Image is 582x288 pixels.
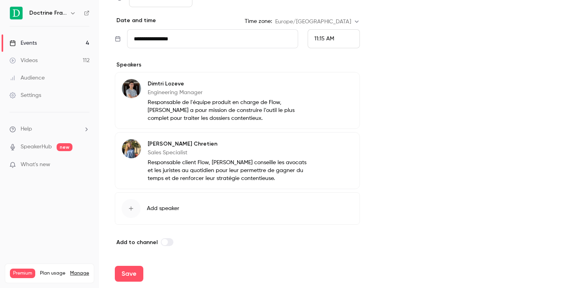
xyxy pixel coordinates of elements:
span: Add to channel [116,239,158,246]
iframe: Noticeable Trigger [80,161,89,169]
button: Save [115,266,143,282]
p: Responsable client Flow, [PERSON_NAME] conseille les avocats et les juristes au quotidien pour le... [148,159,308,182]
img: Doctrine France [10,7,23,19]
div: Settings [10,91,41,99]
button: Add speaker [115,192,360,225]
div: From [308,29,360,48]
div: Elisa Chretien[PERSON_NAME] ChretienSales SpecialistResponsable client Flow, [PERSON_NAME] consei... [115,132,360,189]
a: SpeakerHub [21,143,52,151]
p: Sales Specialist [148,149,308,157]
img: Dimtri Lozeve [122,79,141,98]
span: Help [21,125,32,133]
span: Add speaker [147,205,179,212]
h6: Doctrine France [29,9,67,17]
p: Dimtri Lozeve [148,80,308,88]
p: Responsable de l'équipe produit en charge de Flow, [PERSON_NAME] a pour mission de construire l’o... [148,99,308,122]
p: Date and time [115,17,156,25]
label: Time zone: [245,17,272,25]
a: Manage [70,270,89,277]
div: Videos [10,57,38,64]
p: Speakers [115,61,360,69]
div: Events [10,39,37,47]
span: 11:15 AM [314,36,334,42]
span: new [57,143,72,151]
img: Elisa Chretien [122,139,141,158]
div: Audience [10,74,45,82]
li: help-dropdown-opener [10,125,89,133]
span: Plan usage [40,270,65,277]
div: Dimtri LozeveDimtri LozeveEngineering ManagerResponsable de l'équipe produit en charge de Flow, [... [115,72,360,129]
span: Premium [10,269,35,278]
div: Europe/[GEOGRAPHIC_DATA] [275,18,360,26]
p: [PERSON_NAME] Chretien [148,140,308,148]
p: Engineering Manager [148,89,308,97]
span: What's new [21,161,50,169]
